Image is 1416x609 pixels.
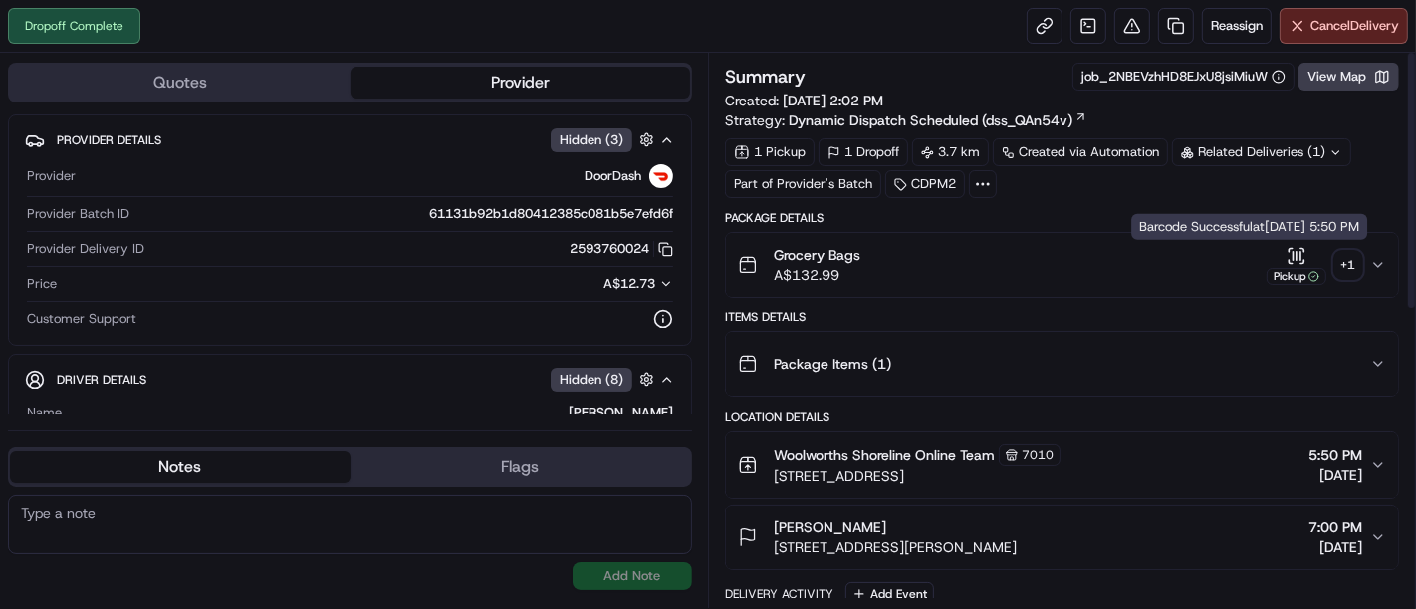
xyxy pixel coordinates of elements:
[603,275,655,292] span: A$12.73
[57,372,146,388] span: Driver Details
[551,127,659,152] button: Hidden (3)
[783,92,883,109] span: [DATE] 2:02 PM
[1308,517,1362,537] span: 7:00 PM
[726,332,1398,396] button: Package Items (1)
[560,131,623,149] span: Hidden ( 3 )
[789,110,1072,130] span: Dynamic Dispatch Scheduled (dss_QAn54v)
[351,67,691,99] button: Provider
[25,363,675,396] button: Driver DetailsHidden (8)
[27,205,129,223] span: Provider Batch ID
[1267,246,1362,285] button: Pickup+1
[27,310,136,328] span: Customer Support
[774,354,891,374] span: Package Items ( 1 )
[70,404,673,422] div: [PERSON_NAME]
[1308,445,1362,465] span: 5:50 PM
[1253,218,1359,235] span: at [DATE] 5:50 PM
[726,506,1398,569] button: [PERSON_NAME][STREET_ADDRESS][PERSON_NAME]7:00 PM[DATE]
[725,210,1399,226] div: Package Details
[27,167,76,185] span: Provider
[1202,8,1272,44] button: Reassign
[57,132,161,148] span: Provider Details
[819,138,908,166] div: 1 Dropoff
[1310,17,1399,35] span: Cancel Delivery
[725,68,806,86] h3: Summary
[551,367,659,392] button: Hidden (8)
[25,123,675,156] button: Provider DetailsHidden (3)
[351,451,691,483] button: Flags
[726,432,1398,498] button: Woolworths Shoreline Online Team7010[STREET_ADDRESS]5:50 PM[DATE]
[10,67,351,99] button: Quotes
[560,371,623,389] span: Hidden ( 8 )
[912,138,989,166] div: 3.7 km
[725,586,833,602] div: Delivery Activity
[649,164,673,188] img: doordash_logo_v2.png
[725,309,1399,325] div: Items Details
[774,445,995,465] span: Woolworths Shoreline Online Team
[27,275,57,293] span: Price
[774,517,886,537] span: [PERSON_NAME]
[774,466,1061,486] span: [STREET_ADDRESS]
[1308,537,1362,557] span: [DATE]
[1334,251,1362,279] div: + 1
[27,240,144,258] span: Provider Delivery ID
[845,582,934,606] button: Add Event
[1267,246,1326,285] button: Pickup
[774,265,860,285] span: A$132.99
[1280,8,1408,44] button: CancelDelivery
[10,451,351,483] button: Notes
[726,233,1398,297] button: Grocery BagsA$132.99Pickup+1
[498,275,673,293] button: A$12.73
[885,170,965,198] div: CDPM2
[725,110,1087,130] div: Strategy:
[1267,268,1326,285] div: Pickup
[725,91,883,110] span: Created:
[789,110,1087,130] a: Dynamic Dispatch Scheduled (dss_QAn54v)
[570,240,673,258] button: 2593760024
[1081,68,1286,86] button: job_2NBEVzhHD8EJxU8jsiMiuW
[774,537,1017,557] span: [STREET_ADDRESS][PERSON_NAME]
[774,245,860,265] span: Grocery Bags
[1131,214,1367,240] div: Barcode Successful
[725,409,1399,425] div: Location Details
[1172,138,1351,166] div: Related Deliveries (1)
[585,167,641,185] span: DoorDash
[1211,17,1263,35] span: Reassign
[27,404,62,422] span: Name
[725,138,815,166] div: 1 Pickup
[429,205,673,223] span: 61131b92b1d80412385c081b5e7efd6f
[1298,63,1399,91] button: View Map
[993,138,1168,166] a: Created via Automation
[1022,447,1054,463] span: 7010
[1308,465,1362,485] span: [DATE]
